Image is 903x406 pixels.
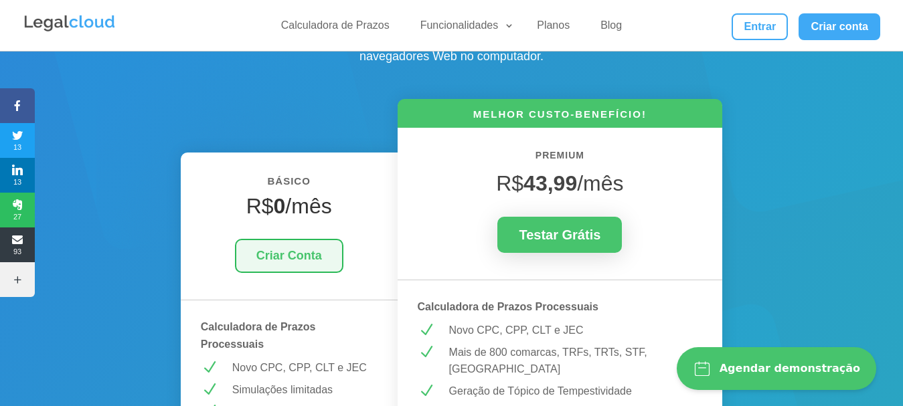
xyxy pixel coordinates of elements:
a: Calculadora de Prazos [273,19,398,38]
a: Blog [592,19,630,38]
span: N [201,359,218,376]
a: Entrar [732,13,788,40]
a: Funcionalidades [412,19,515,38]
a: Testar Grátis [497,217,622,253]
span: N [418,322,434,338]
strong: 43,99 [523,171,577,195]
h6: PREMIUM [418,148,703,171]
p: Geração de Tópico de Tempestividade [449,383,703,400]
h6: MELHOR CUSTO-BENEFÍCIO! [398,107,723,128]
p: Simulações limitadas [232,381,378,399]
a: Planos [529,19,578,38]
p: Mais de 800 comarcas, TRFs, TRTs, STF, [GEOGRAPHIC_DATA] [449,344,703,378]
img: Legalcloud Logo [23,13,116,33]
strong: Calculadora de Prazos Processuais [201,321,316,350]
p: Novo CPC, CPP, CLT e JEC [449,322,703,339]
a: Logo da Legalcloud [23,24,116,35]
span: N [418,383,434,399]
strong: 0 [274,194,286,218]
h4: R$ /mês [201,193,378,225]
a: Criar Conta [235,239,343,273]
strong: Calculadora de Prazos Processuais [418,301,598,312]
a: Criar conta [799,13,880,40]
h6: BÁSICO [201,173,378,197]
span: R$ /mês [496,171,623,195]
span: N [201,381,218,398]
span: N [418,344,434,361]
p: Novo CPC, CPP, CLT e JEC [232,359,378,377]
